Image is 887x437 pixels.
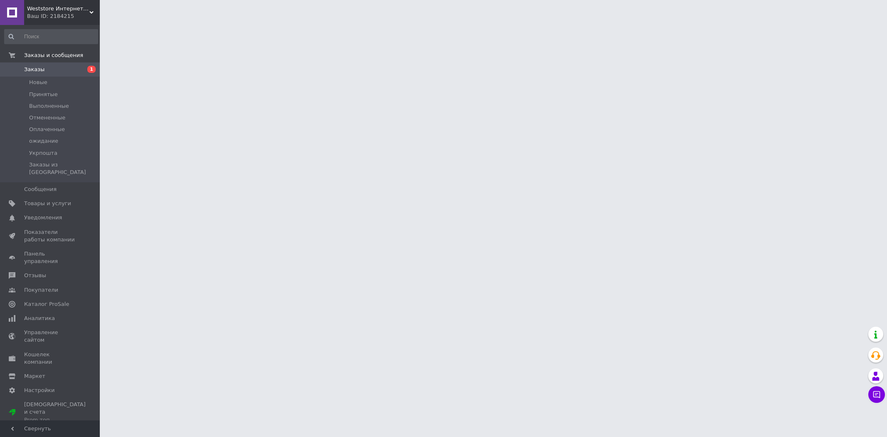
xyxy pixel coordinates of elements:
[24,52,83,59] span: Заказы и сообщения
[24,416,86,424] div: Prom топ
[27,12,100,20] div: Ваш ID: 2184215
[29,102,69,110] span: Выполненные
[29,114,65,122] span: Отмененные
[24,351,77,366] span: Кошелек компании
[24,272,46,279] span: Отзывы
[29,79,47,86] span: Новые
[4,29,98,44] input: Поиск
[29,126,65,133] span: Оплаченные
[24,286,58,294] span: Покупатели
[24,387,54,394] span: Настройки
[24,401,86,424] span: [DEMOGRAPHIC_DATA] и счета
[24,200,71,207] span: Товары и услуги
[24,228,77,243] span: Показатели работы компании
[27,5,89,12] span: Weststore Интернет магазин автозапчастей
[29,91,58,98] span: Принятые
[24,250,77,265] span: Панель управления
[868,386,885,403] button: Чат с покупателем
[24,372,45,380] span: Маркет
[29,137,58,145] span: ожидание
[24,329,77,344] span: Управление сайтом
[24,315,55,322] span: Аналитика
[24,300,69,308] span: Каталог ProSale
[24,186,57,193] span: Сообщения
[29,161,97,176] span: Заказы из [GEOGRAPHIC_DATA]
[87,66,96,73] span: 1
[24,214,62,221] span: Уведомления
[24,66,44,73] span: Заказы
[29,149,57,157] span: Укрпошта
